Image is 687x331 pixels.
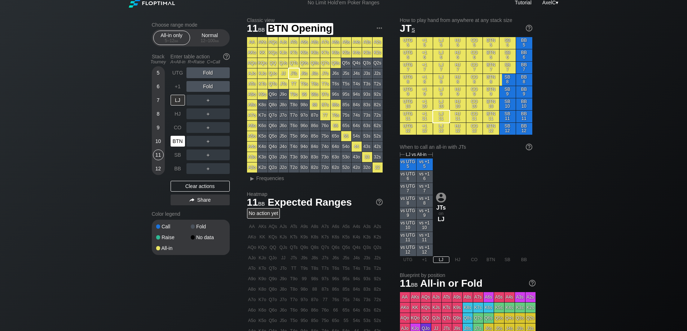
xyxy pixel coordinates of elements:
div: +1 [171,81,185,92]
div: ＋ [186,108,230,119]
div: K4o [257,142,268,152]
div: 73o [320,152,330,162]
div: J4o [278,142,289,152]
div: 65s [341,121,351,131]
div: 82o [310,162,320,173]
div: BTN 10 [483,98,499,110]
div: 75o [320,131,330,141]
div: Q3o [268,152,278,162]
div: BB 10 [516,98,532,110]
div: 74o [320,142,330,152]
div: 84s [352,100,362,110]
div: CO 6 [466,49,483,61]
img: help.32db89a4.svg [528,279,536,287]
div: 62s [373,121,383,131]
div: SB 5 [499,37,516,49]
img: ellipsis.fd386fe8.svg [375,24,383,32]
div: K6s [331,48,341,58]
div: ATs [289,37,299,47]
div: 12 – 100 [195,38,225,43]
div: T4s [352,79,362,89]
div: J3s [362,68,372,79]
div: Tourney [149,59,168,64]
div: A4o [247,142,257,152]
div: 93s [362,89,372,99]
div: HJ 10 [450,98,466,110]
div: UTG [171,67,185,78]
div: T6s [331,79,341,89]
div: CO 10 [466,98,483,110]
div: 63s [362,121,372,131]
div: A5o [247,131,257,141]
div: T2s [373,79,383,89]
div: UTG 11 [400,111,416,122]
div: HJ 12 [450,123,466,135]
div: LJ 7 [433,62,449,73]
div: 7 [153,95,164,106]
div: Stack [149,51,168,67]
div: 96o [299,121,309,131]
div: 82s [373,100,383,110]
div: T2o [289,162,299,173]
div: T7s [320,79,330,89]
div: K3o [257,152,268,162]
img: help.32db89a4.svg [525,24,533,32]
div: 74s [352,110,362,120]
div: Q8o [268,100,278,110]
div: J7s [320,68,330,79]
div: UTG 12 [400,123,416,135]
div: 97o [299,110,309,120]
div: A6s [331,37,341,47]
div: A9s [299,37,309,47]
div: Q5s [341,58,351,68]
div: Call [156,224,191,229]
div: 72o [320,162,330,173]
div: 77 [320,110,330,120]
div: QJo [268,68,278,79]
div: Q6o [268,121,278,131]
div: 66 [331,121,341,131]
div: SB 12 [499,123,516,135]
span: bb [258,25,265,33]
div: BB 7 [516,62,532,73]
div: LJ 10 [433,98,449,110]
div: AJo [247,68,257,79]
div: CO 5 [466,37,483,49]
div: 22 [373,162,383,173]
div: K8o [257,100,268,110]
img: help.32db89a4.svg [223,53,230,61]
div: A4s [352,37,362,47]
div: Q9o [268,89,278,99]
div: ＋ [186,163,230,174]
div: J5s [341,68,351,79]
div: 33 [362,152,372,162]
div: J9s [299,68,309,79]
div: J8o [278,100,289,110]
div: Q4o [268,142,278,152]
div: T6o [289,121,299,131]
div: AKs [257,37,268,47]
div: CO 12 [466,123,483,135]
div: 99 [299,89,309,99]
span: JT [400,23,415,34]
div: K8s [310,48,320,58]
span: LJ vs All-in [406,152,426,157]
div: 32o [362,162,372,173]
div: 95o [299,131,309,141]
div: LJ 5 [433,37,449,49]
div: UTG 5 [400,37,416,49]
div: +1 10 [417,98,433,110]
div: No data [191,235,225,240]
div: 86o [310,121,320,131]
div: CO 7 [466,62,483,73]
div: SB 11 [499,111,516,122]
div: ▸ [248,174,257,183]
div: 43s [362,142,372,152]
div: vs UTG 6 [400,171,416,183]
div: KK [257,48,268,58]
div: CO 11 [466,111,483,122]
div: T5s [341,79,351,89]
div: 43o [352,152,362,162]
div: CO 9 [466,86,483,98]
div: SB 9 [499,86,516,98]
